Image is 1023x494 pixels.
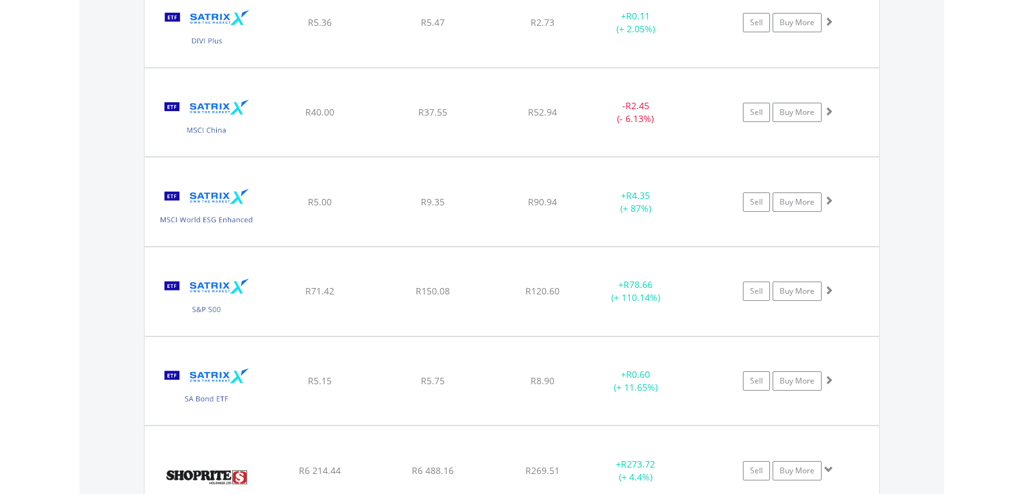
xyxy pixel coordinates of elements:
[305,106,334,118] span: R40.00
[587,99,685,125] div: - (- 6.13%)
[528,196,557,208] span: R90.94
[416,285,450,297] span: R150.08
[626,368,650,380] span: R0.60
[421,196,445,208] span: R9.35
[412,464,454,477] span: R6 488.16
[587,278,685,304] div: + (+ 110.14%)
[773,461,822,480] a: Buy More
[308,196,332,208] span: R5.00
[525,285,560,297] span: R120.60
[743,282,770,301] a: Sell
[308,375,332,387] span: R5.15
[587,458,685,484] div: + (+ 4.4%)
[625,99,649,112] span: R2.45
[418,106,447,118] span: R37.55
[308,16,332,28] span: R5.36
[743,371,770,391] a: Sell
[528,106,557,118] span: R52.94
[531,16,554,28] span: R2.73
[743,461,770,480] a: Sell
[626,10,650,22] span: R0.11
[773,192,822,212] a: Buy More
[151,85,262,154] img: EQU.ZA.STXCHN.png
[421,16,445,28] span: R5.47
[587,10,685,36] div: + (+ 2.05%)
[531,375,554,387] span: R8.90
[421,375,445,387] span: R5.75
[773,371,822,391] a: Buy More
[587,368,685,394] div: + (+ 11.65%)
[621,458,655,470] span: R273.72
[773,13,822,32] a: Buy More
[305,285,334,297] span: R71.42
[626,189,650,201] span: R4.35
[743,192,770,212] a: Sell
[743,13,770,32] a: Sell
[151,263,262,333] img: EQU.ZA.STX500.png
[299,464,341,477] span: R6 214.44
[525,464,560,477] span: R269.51
[773,282,822,301] a: Buy More
[623,278,653,291] span: R78.66
[773,103,822,122] a: Buy More
[743,103,770,122] a: Sell
[151,353,262,422] img: EQU.ZA.STXGOV.png
[587,189,685,215] div: + (+ 87%)
[151,174,262,243] img: EQU.ZA.STXESG.png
